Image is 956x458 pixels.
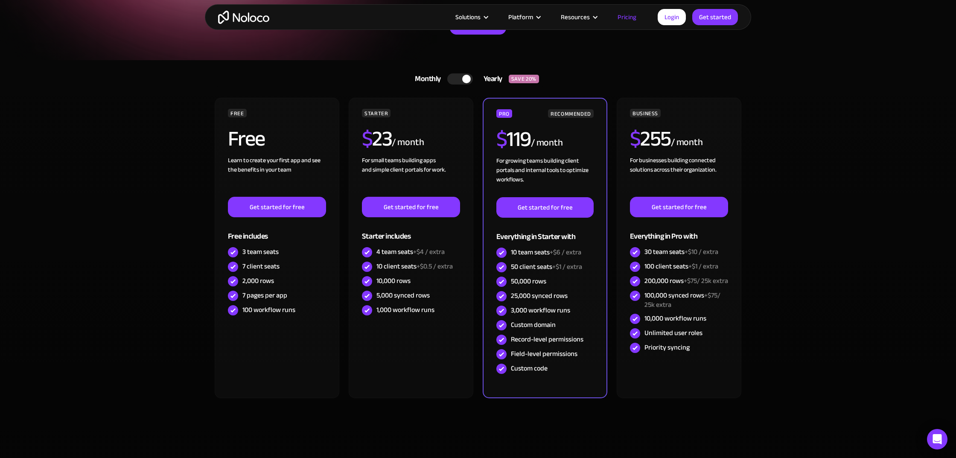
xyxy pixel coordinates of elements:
[496,128,531,150] h2: 119
[362,217,460,245] div: Starter includes
[630,197,728,217] a: Get started for free
[228,197,326,217] a: Get started for free
[498,12,550,23] div: Platform
[644,291,728,309] div: 100,000 synced rows
[362,119,373,159] span: $
[228,109,247,117] div: FREE
[376,305,434,315] div: 1,000 workflow runs
[511,277,546,286] div: 50,000 rows
[508,12,533,23] div: Platform
[376,262,453,271] div: 10 client seats
[927,429,947,449] div: Open Intercom Messenger
[644,343,690,352] div: Priority syncing
[644,289,720,311] span: +$75/ 25k extra
[511,335,583,344] div: Record-level permissions
[511,248,581,257] div: 10 team seats
[362,128,392,149] h2: 23
[630,217,728,245] div: Everything in Pro with
[509,75,539,83] div: SAVE 20%
[496,218,594,245] div: Everything in Starter with
[376,276,411,286] div: 10,000 rows
[404,73,447,85] div: Monthly
[531,136,563,150] div: / month
[376,291,430,300] div: 5,000 synced rows
[228,217,326,245] div: Free includes
[511,349,577,359] div: Field-level permissions
[552,260,582,273] span: +$1 / extra
[496,109,512,118] div: PRO
[644,314,706,323] div: 10,000 workflow runs
[511,262,582,271] div: 50 client seats
[496,119,507,159] span: $
[550,246,581,259] span: +$6 / extra
[455,12,481,23] div: Solutions
[511,306,570,315] div: 3,000 workflow runs
[362,156,460,197] div: For small teams building apps and simple client portals for work. ‍
[685,245,718,258] span: +$10 / extra
[644,247,718,257] div: 30 team seats
[242,305,295,315] div: 100 workflow runs
[376,247,445,257] div: 4 team seats
[362,197,460,217] a: Get started for free
[496,197,594,218] a: Get started for free
[242,291,287,300] div: 7 pages per app
[692,9,738,25] a: Get started
[242,247,279,257] div: 3 team seats
[511,320,556,330] div: Custom domain
[392,136,424,149] div: / month
[417,260,453,273] span: +$0.5 / extra
[550,12,607,23] div: Resources
[630,128,671,149] h2: 255
[228,156,326,197] div: Learn to create your first app and see the benefits in your team ‍
[511,291,568,300] div: 25,000 synced rows
[228,128,265,149] h2: Free
[630,109,661,117] div: BUSINESS
[630,156,728,197] div: For businesses building connected solutions across their organization. ‍
[644,262,718,271] div: 100 client seats
[658,9,686,25] a: Login
[684,274,728,287] span: +$75/ 25k extra
[242,262,280,271] div: 7 client seats
[688,260,718,273] span: +$1 / extra
[445,12,498,23] div: Solutions
[511,364,548,373] div: Custom code
[644,276,728,286] div: 200,000 rows
[218,11,269,24] a: home
[362,109,391,117] div: STARTER
[630,119,641,159] span: $
[548,109,594,118] div: RECOMMENDED
[413,245,445,258] span: +$4 / extra
[607,12,647,23] a: Pricing
[671,136,703,149] div: / month
[644,328,702,338] div: Unlimited user roles
[473,73,509,85] div: Yearly
[242,276,274,286] div: 2,000 rows
[561,12,590,23] div: Resources
[496,156,594,197] div: For growing teams building client portals and internal tools to optimize workflows.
